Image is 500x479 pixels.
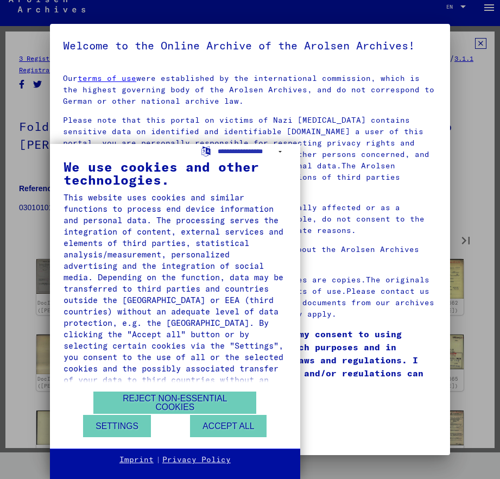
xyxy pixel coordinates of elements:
[190,415,267,437] button: Accept all
[64,192,287,397] div: This website uses cookies and similar functions to process end device information and personal da...
[83,415,151,437] button: Settings
[93,392,256,414] button: Reject non-essential cookies
[119,455,154,465] a: Imprint
[162,455,231,465] a: Privacy Policy
[64,160,287,186] div: We use cookies and other technologies.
